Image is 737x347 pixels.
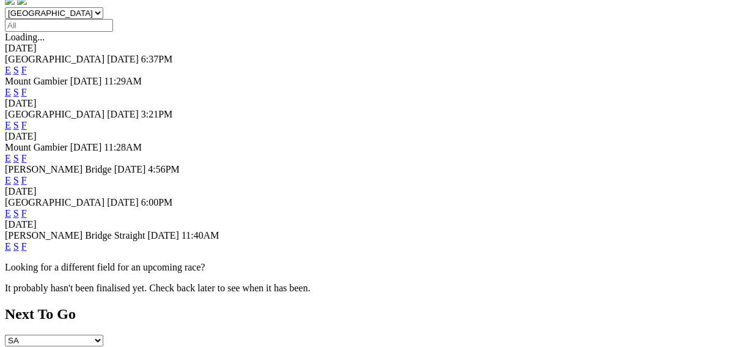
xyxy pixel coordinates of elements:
span: [GEOGRAPHIC_DATA] [5,109,105,119]
span: [DATE] [107,109,139,119]
a: F [21,175,27,185]
div: [DATE] [5,186,732,197]
a: F [21,241,27,252]
span: 6:37PM [141,54,173,64]
a: F [21,120,27,130]
a: S [13,175,19,185]
a: S [13,120,19,130]
a: E [5,65,11,75]
div: [DATE] [5,98,732,109]
span: Mount Gambier [5,142,68,152]
span: [DATE] [147,230,179,241]
span: Mount Gambier [5,76,68,86]
a: E [5,175,11,185]
a: E [5,120,11,130]
a: S [13,241,19,252]
span: [GEOGRAPHIC_DATA] [5,197,105,207]
span: 3:21PM [141,109,173,119]
span: 11:40AM [182,230,219,241]
span: [DATE] [107,197,139,207]
span: 6:00PM [141,197,173,207]
span: [DATE] [70,142,102,152]
span: [GEOGRAPHIC_DATA] [5,54,105,64]
div: [DATE] [5,43,732,54]
a: F [21,87,27,97]
span: [DATE] [70,76,102,86]
span: 11:29AM [104,76,142,86]
span: [PERSON_NAME] Bridge [5,164,112,174]
a: S [13,87,19,97]
a: E [5,208,11,218]
h2: Next To Go [5,306,732,323]
span: 4:56PM [148,164,180,174]
span: [DATE] [114,164,146,174]
a: F [21,208,27,218]
a: F [21,65,27,75]
a: F [21,153,27,163]
div: [DATE] [5,131,732,142]
a: E [5,153,11,163]
a: S [13,65,19,75]
a: E [5,241,11,252]
span: Loading... [5,32,45,42]
a: E [5,87,11,97]
partial: It probably hasn't been finalised yet. Check back later to see when it has been. [5,283,310,293]
span: 11:28AM [104,142,142,152]
span: [DATE] [107,54,139,64]
p: Looking for a different field for an upcoming race? [5,262,732,273]
a: S [13,153,19,163]
input: Select date [5,19,113,32]
span: [PERSON_NAME] Bridge Straight [5,230,145,241]
a: S [13,208,19,218]
div: [DATE] [5,219,732,230]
